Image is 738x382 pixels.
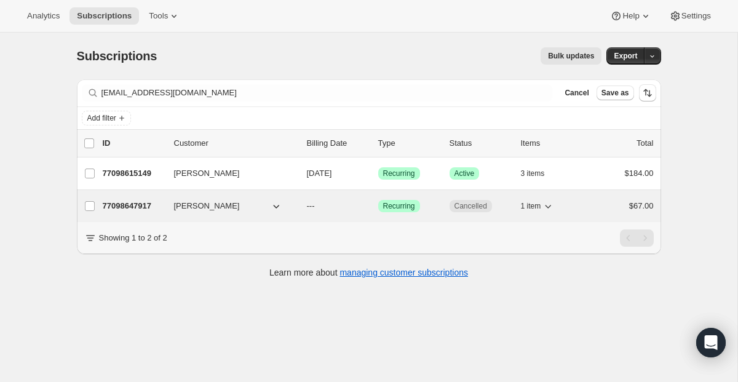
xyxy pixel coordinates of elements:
[103,167,164,180] p: 77098615149
[174,137,297,149] p: Customer
[521,169,545,178] span: 3 items
[20,7,67,25] button: Analytics
[103,200,164,212] p: 77098647917
[101,84,553,101] input: Filter subscribers
[541,47,601,65] button: Bulk updates
[637,137,653,149] p: Total
[339,268,468,277] a: managing customer subscriptions
[622,11,639,21] span: Help
[597,86,634,100] button: Save as
[662,7,718,25] button: Settings
[681,11,711,21] span: Settings
[565,88,589,98] span: Cancel
[454,201,487,211] span: Cancelled
[606,47,645,65] button: Export
[27,11,60,21] span: Analytics
[103,165,654,182] div: 77098615149[PERSON_NAME][DATE]SuccessRecurringSuccessActive3 items$184.00
[103,197,654,215] div: 77098647917[PERSON_NAME]---SuccessRecurringCancelled1 item$67.00
[454,169,475,178] span: Active
[174,167,240,180] span: [PERSON_NAME]
[174,200,240,212] span: [PERSON_NAME]
[521,165,558,182] button: 3 items
[103,137,654,149] div: IDCustomerBilling DateTypeStatusItemsTotal
[521,137,582,149] div: Items
[99,232,167,244] p: Showing 1 to 2 of 2
[141,7,188,25] button: Tools
[614,51,637,61] span: Export
[77,11,132,21] span: Subscriptions
[269,266,468,279] p: Learn more about
[69,7,139,25] button: Subscriptions
[620,229,654,247] nav: Pagination
[560,86,593,100] button: Cancel
[601,88,629,98] span: Save as
[625,169,654,178] span: $184.00
[629,201,654,210] span: $67.00
[167,196,290,216] button: [PERSON_NAME]
[103,137,164,149] p: ID
[87,113,116,123] span: Add filter
[383,169,415,178] span: Recurring
[383,201,415,211] span: Recurring
[82,111,131,125] button: Add filter
[548,51,594,61] span: Bulk updates
[639,84,656,101] button: Sort the results
[149,11,168,21] span: Tools
[307,201,315,210] span: ---
[521,201,541,211] span: 1 item
[696,328,726,357] div: Open Intercom Messenger
[521,197,555,215] button: 1 item
[450,137,511,149] p: Status
[307,169,332,178] span: [DATE]
[307,137,368,149] p: Billing Date
[167,164,290,183] button: [PERSON_NAME]
[77,49,157,63] span: Subscriptions
[603,7,659,25] button: Help
[378,137,440,149] div: Type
